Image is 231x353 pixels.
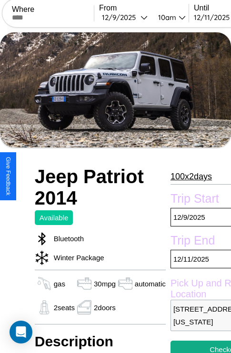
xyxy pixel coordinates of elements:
div: Open Intercom Messenger [10,321,32,343]
img: gas [35,300,54,314]
label: From [99,4,189,12]
div: 10am [153,13,179,22]
p: gas [54,277,65,290]
p: Winter Package [49,251,104,264]
p: automatic [135,277,166,290]
p: Bluetooth [49,232,84,245]
button: 10am [151,12,189,22]
p: 30 mpg [94,277,116,290]
img: gas [75,300,94,314]
div: 12 / 9 / 2025 [102,13,141,22]
label: Where [12,5,94,14]
p: 2 doors [94,301,116,314]
p: 2 seats [54,301,75,314]
h2: Jeep Patriot 2014 [35,166,166,209]
div: Give Feedback [5,157,11,196]
img: gas [35,276,54,291]
p: 100 x 2 days [171,169,212,184]
h3: Description [35,333,166,350]
button: 12/9/2025 [99,12,151,22]
p: Available [40,211,69,224]
img: gas [116,276,135,291]
img: gas [75,276,94,291]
